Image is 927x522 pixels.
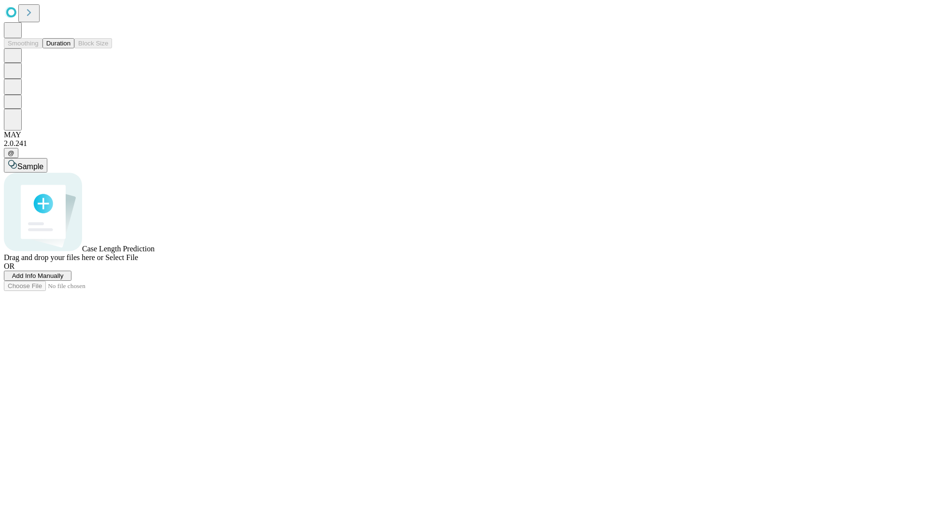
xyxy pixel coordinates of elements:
[105,253,138,261] span: Select File
[17,162,43,171] span: Sample
[4,271,71,281] button: Add Info Manually
[4,130,923,139] div: MAY
[4,139,923,148] div: 2.0.241
[4,262,14,270] span: OR
[4,148,18,158] button: @
[74,38,112,48] button: Block Size
[8,149,14,157] span: @
[12,272,64,279] span: Add Info Manually
[82,245,154,253] span: Case Length Prediction
[4,158,47,173] button: Sample
[42,38,74,48] button: Duration
[4,38,42,48] button: Smoothing
[4,253,103,261] span: Drag and drop your files here or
